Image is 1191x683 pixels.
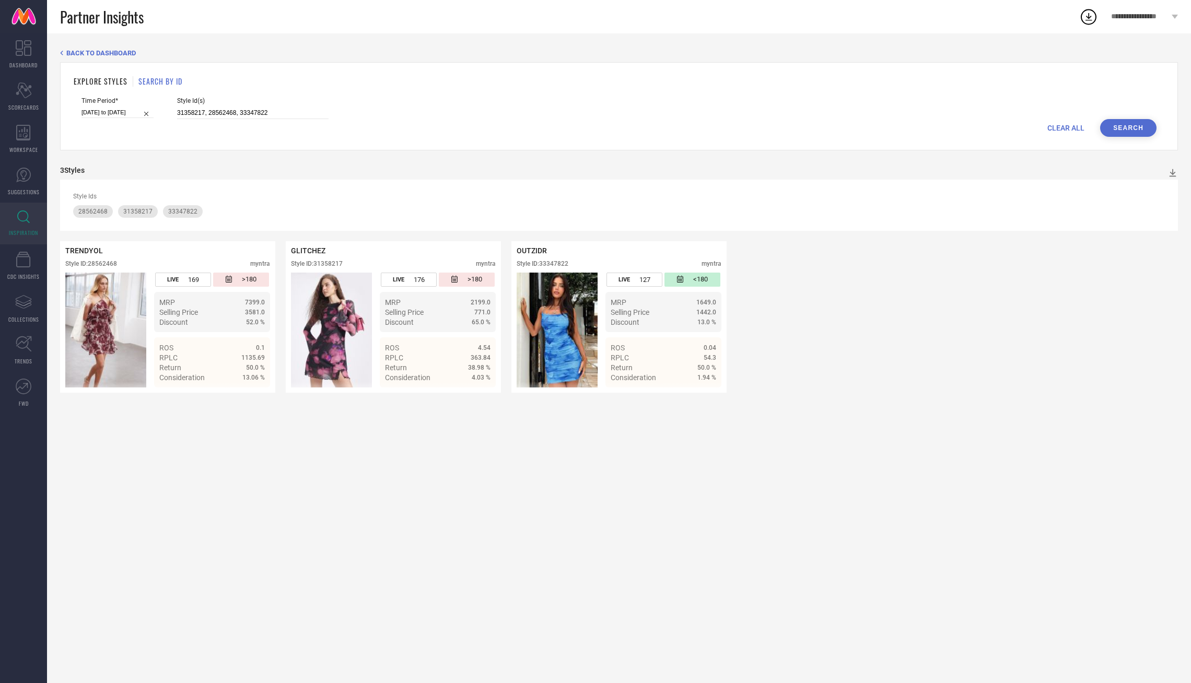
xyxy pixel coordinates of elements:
[611,308,649,316] span: Selling Price
[8,315,39,323] span: COLLECTIONS
[1079,7,1098,26] div: Open download list
[474,309,491,316] span: 771.0
[65,260,117,267] div: Style ID: 28562468
[245,299,265,306] span: 7399.0
[1100,119,1157,137] button: Search
[7,273,40,280] span: CDC INSIGHTS
[611,354,629,362] span: RPLC
[476,260,496,267] div: myntra
[696,309,716,316] span: 1442.0
[471,354,491,361] span: 363.84
[81,107,154,118] input: Select time period
[78,208,108,215] span: 28562468
[682,392,716,401] a: Details
[414,276,425,284] span: 176
[618,276,630,283] span: LIVE
[704,354,716,361] span: 54.3
[291,260,343,267] div: Style ID: 31358217
[517,246,547,255] span: OUTZIDR
[457,392,491,401] a: Details
[639,276,650,284] span: 127
[66,49,136,57] span: BACK TO DASHBOARD
[393,276,404,283] span: LIVE
[611,373,656,382] span: Consideration
[188,276,199,284] span: 169
[19,399,29,407] span: FWD
[159,354,178,362] span: RPLC
[606,273,662,287] div: Number of days the style has been live on the platform
[155,273,211,287] div: Number of days the style has been live on the platform
[693,392,716,401] span: Details
[697,319,716,326] span: 13.0 %
[60,49,1178,57] div: Back TO Dashboard
[159,318,188,326] span: Discount
[60,166,85,174] div: 3 Styles
[65,273,146,387] div: Click to view image
[245,309,265,316] span: 3581.0
[74,76,127,87] h1: EXPLORE STYLES
[1047,124,1084,132] span: CLEAR ALL
[472,374,491,381] span: 4.03 %
[81,97,154,104] span: Time Period*
[696,299,716,306] span: 1649.0
[478,344,491,351] span: 4.54
[8,103,39,111] span: SCORECARDS
[385,354,403,362] span: RPLC
[65,246,103,255] span: TRENDYOL
[611,363,633,372] span: Return
[138,76,182,87] h1: SEARCH BY ID
[697,374,716,381] span: 1.94 %
[177,107,329,119] input: Enter comma separated style ids e.g. 12345, 67890
[159,308,198,316] span: Selling Price
[73,193,1165,200] div: Style Ids
[231,392,265,401] a: Details
[704,344,716,351] span: 0.04
[60,6,144,28] span: Partner Insights
[246,319,265,326] span: 52.0 %
[159,298,175,307] span: MRP
[168,208,197,215] span: 33347822
[159,344,173,352] span: ROS
[472,319,491,326] span: 65.0 %
[242,275,256,284] span: >180
[8,188,40,196] span: SUGGESTIONS
[256,344,265,351] span: 0.1
[246,364,265,371] span: 50.0 %
[291,273,372,387] img: Style preview image
[385,344,399,352] span: ROS
[291,273,372,387] div: Click to view image
[611,318,639,326] span: Discount
[241,354,265,361] span: 1135.69
[693,275,708,284] span: <180
[123,208,153,215] span: 31358217
[15,357,32,365] span: TRENDS
[439,273,495,287] div: Number of days since the style was first listed on the platform
[65,273,146,387] img: Style preview image
[241,392,265,401] span: Details
[385,298,401,307] span: MRP
[697,364,716,371] span: 50.0 %
[167,276,179,283] span: LIVE
[468,364,491,371] span: 38.98 %
[611,298,626,307] span: MRP
[468,275,482,284] span: >180
[611,344,625,352] span: ROS
[213,273,269,287] div: Number of days since the style was first listed on the platform
[385,363,407,372] span: Return
[385,373,430,382] span: Consideration
[9,146,38,154] span: WORKSPACE
[385,308,424,316] span: Selling Price
[9,229,38,237] span: INSPIRATION
[291,246,325,255] span: GLITCHEZ
[381,273,437,287] div: Number of days the style has been live on the platform
[471,299,491,306] span: 2199.0
[517,273,598,387] img: Style preview image
[517,273,598,387] div: Click to view image
[467,392,491,401] span: Details
[159,363,181,372] span: Return
[9,61,38,69] span: DASHBOARD
[159,373,205,382] span: Consideration
[242,374,265,381] span: 13.06 %
[250,260,270,267] div: myntra
[517,260,568,267] div: Style ID: 33347822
